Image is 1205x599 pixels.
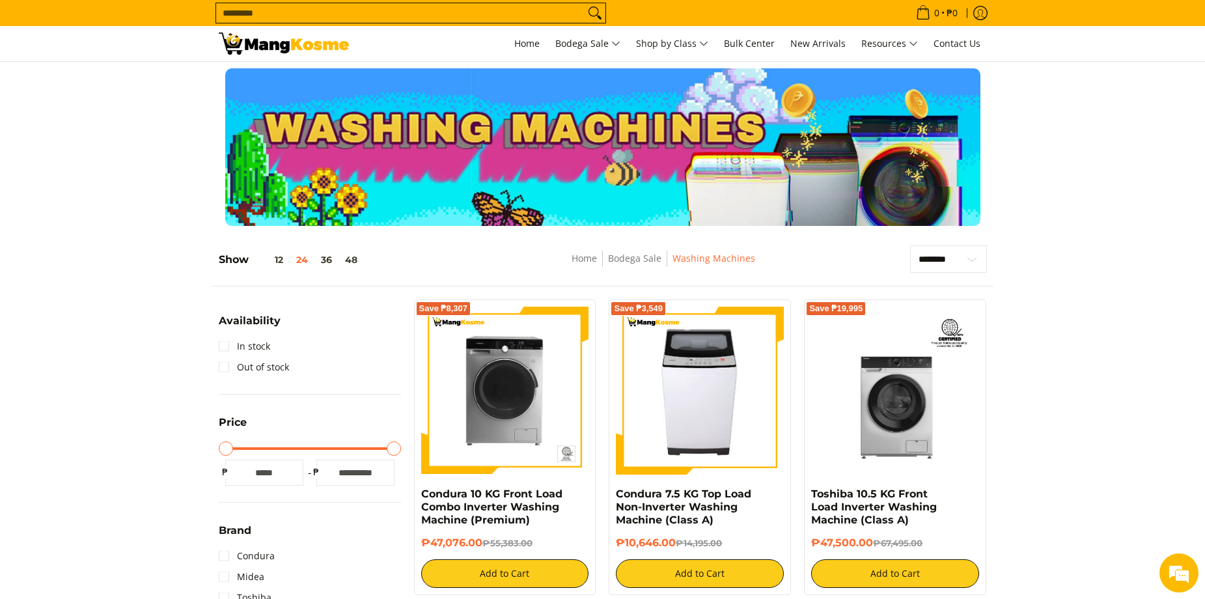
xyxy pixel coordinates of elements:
button: 48 [339,255,364,265]
h6: ₱10,646.00 [616,536,784,550]
a: Condura [219,546,275,566]
img: condura-7.5kg-topload-non-inverter-washing-machine-class-c-full-view-mang-kosme [622,307,779,475]
button: 36 [314,255,339,265]
a: Midea [219,566,264,587]
span: Save ₱8,307 [419,305,468,313]
span: Home [514,37,540,49]
h6: ₱47,500.00 [811,536,979,550]
span: Shop by Class [636,36,708,52]
a: Shop by Class [630,26,715,61]
a: Washing Machines [672,252,755,264]
a: Home [508,26,546,61]
span: 0 [932,8,941,18]
a: Out of stock [219,357,289,378]
button: 24 [290,255,314,265]
a: Toshiba 10.5 KG Front Load Inverter Washing Machine (Class A) [811,488,937,526]
del: ₱55,383.00 [482,538,533,548]
a: Condura 7.5 KG Top Load Non-Inverter Washing Machine (Class A) [616,488,751,526]
h6: ₱47,076.00 [421,536,589,550]
span: • [912,6,962,20]
button: Add to Cart [616,559,784,588]
span: Price [219,417,247,428]
img: Condura 10 KG Front Load Combo Inverter Washing Machine (Premium) [421,307,589,475]
button: 12 [249,255,290,265]
span: Contact Us [934,37,980,49]
h5: Show [219,253,364,266]
span: ₱0 [945,8,960,18]
a: Bodega Sale [608,252,661,264]
del: ₱67,495.00 [873,538,922,548]
a: Contact Us [927,26,987,61]
nav: Breadcrumbs [477,251,850,280]
button: Add to Cart [421,559,589,588]
span: Brand [219,525,251,536]
span: Bodega Sale [555,36,620,52]
summary: Open [219,417,247,438]
summary: Open [219,525,251,546]
a: Bodega Sale [549,26,627,61]
button: Add to Cart [811,559,979,588]
a: Home [572,252,597,264]
span: New Arrivals [790,37,846,49]
del: ₱14,195.00 [676,538,722,548]
img: Toshiba 10.5 KG Front Load Inverter Washing Machine (Class A) [811,307,979,475]
span: Bulk Center [724,37,775,49]
span: Resources [861,36,918,52]
span: Save ₱3,549 [614,305,663,313]
span: ₱ [219,466,232,479]
span: ₱ [310,466,323,479]
a: Bulk Center [717,26,781,61]
span: Save ₱19,995 [809,305,863,313]
a: In stock [219,336,270,357]
summary: Open [219,316,281,336]
a: Resources [855,26,924,61]
button: Search [585,3,605,23]
a: New Arrivals [784,26,852,61]
nav: Main Menu [362,26,987,61]
a: Condura 10 KG Front Load Combo Inverter Washing Machine (Premium) [421,488,562,526]
span: Availability [219,316,281,326]
img: Washing Machines l Mang Kosme: Home Appliances Warehouse Sale Partner [219,33,349,55]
